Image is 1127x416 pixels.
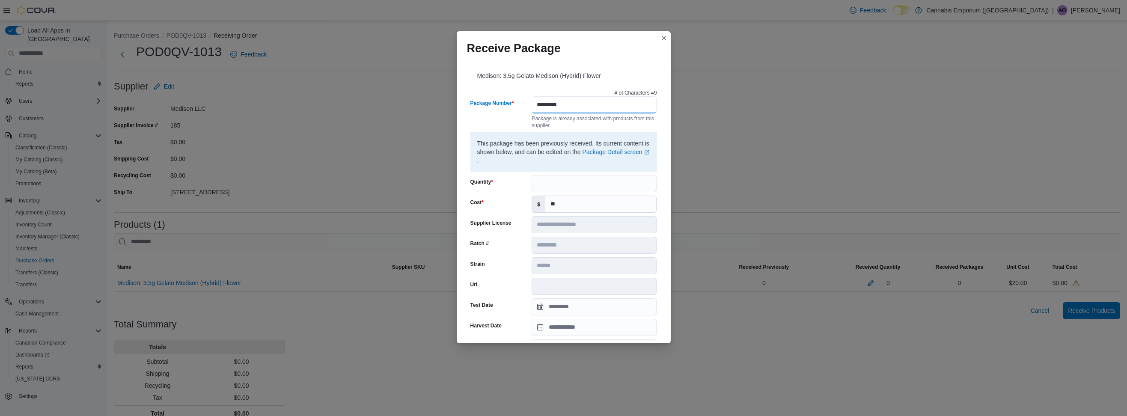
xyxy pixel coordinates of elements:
label: Batch # [470,240,489,247]
button: Closes this modal window [659,33,669,43]
label: Package Number [470,100,514,107]
input: Press the down key to open a popover containing a calendar. [532,339,657,357]
p: This package has been previously received. Its current content is shown below, and can be edited ... [477,139,650,165]
div: Package is already associated with products from this supplier. [532,113,657,129]
a: Package Detail screenExternal link [582,149,649,155]
label: Url [470,281,478,288]
svg: External link [644,150,649,155]
label: Supplier License [470,220,511,226]
label: Harvest Date [470,322,502,329]
input: Press the down key to open a popover containing a calendar. [532,319,657,336]
label: $ [532,196,545,212]
label: Production Date [470,343,510,350]
h1: Receive Package [467,42,561,55]
p: # of Characters = 9 [615,89,657,96]
label: Quantity [470,178,493,185]
label: Test Date [470,302,493,309]
div: Medison: 3.5g Gelato Medison (Hybrid) Flower [467,62,660,86]
input: Press the down key to open a popover containing a calendar. [532,298,657,315]
label: Cost [470,199,484,206]
label: Strain [470,261,485,267]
